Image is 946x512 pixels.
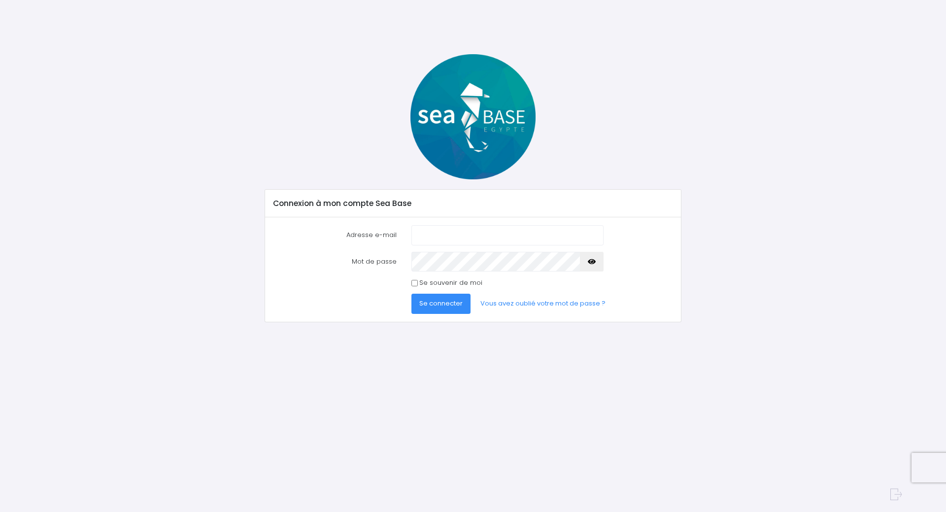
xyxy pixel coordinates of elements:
div: Connexion à mon compte Sea Base [265,190,680,217]
a: Vous avez oublié votre mot de passe ? [473,294,613,313]
label: Mot de passe [266,252,404,272]
label: Se souvenir de moi [419,278,482,288]
label: Adresse e-mail [266,225,404,245]
button: Se connecter [411,294,471,313]
span: Se connecter [419,299,463,308]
